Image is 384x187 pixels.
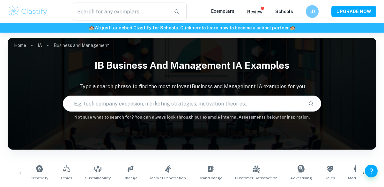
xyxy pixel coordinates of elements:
a: Home [14,41,26,50]
h6: Not sure what to search for? You can always look through our example Internal Assessments below f... [8,114,376,121]
span: Customer Satisfaction [235,175,277,181]
input: Search for any exemplars... [73,3,169,20]
span: Creativity [31,175,48,181]
input: E.g. tech company expansion, marketing strategies, motivation theories... [63,95,303,113]
h1: IB Business and Management IA examples [8,56,376,75]
span: Marketing [348,175,367,181]
span: 🏫 [89,25,94,30]
button: LD [306,5,319,18]
h6: LD [309,8,316,15]
span: Sustainability [85,175,111,181]
a: Schools [275,9,293,14]
span: Brand Image [199,175,222,181]
span: Ethics [61,175,72,181]
span: Change [123,175,137,181]
p: Business and Management [54,42,109,49]
span: Advertising [290,175,312,181]
a: IA [38,41,42,50]
button: Search [306,98,316,109]
p: Exemplars [211,8,234,15]
span: Market Penetration [150,175,186,181]
span: 🏫 [290,25,295,30]
button: Help and Feedback [365,165,378,177]
p: Type a search phrase to find the most relevant Business and Management IA examples for you [8,83,376,90]
img: Clastify logo [8,5,48,18]
h6: We just launched Clastify for Schools. Click to learn how to become a school partner. [1,24,383,31]
p: Review [247,8,262,15]
button: UPGRADE NOW [331,6,376,17]
a: here [191,25,201,30]
span: Sales [325,175,335,181]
